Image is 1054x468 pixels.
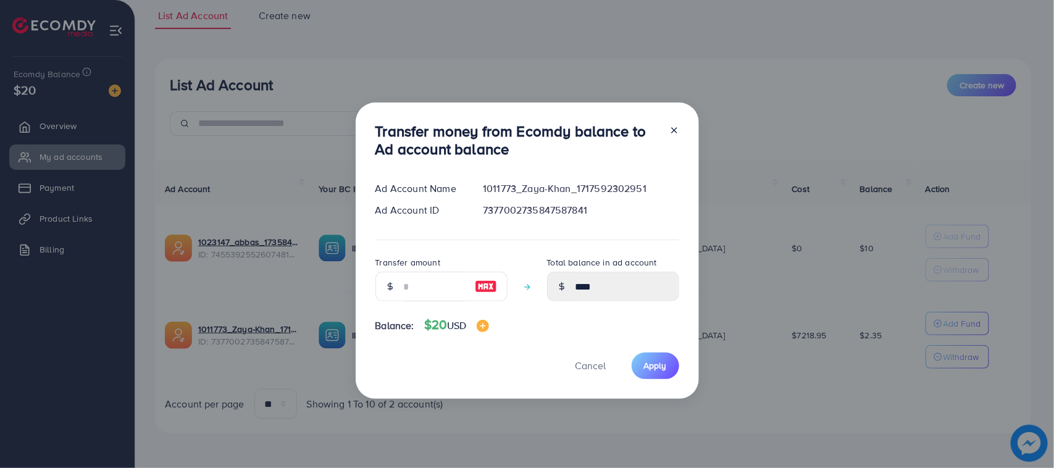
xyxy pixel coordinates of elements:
[447,319,466,332] span: USD
[424,317,489,333] h4: $20
[560,353,622,379] button: Cancel
[473,182,688,196] div: 1011773_Zaya-Khan_1717592302951
[475,279,497,294] img: image
[375,319,414,333] span: Balance:
[547,256,657,269] label: Total balance in ad account
[366,203,474,217] div: Ad Account ID
[375,122,659,158] h3: Transfer money from Ecomdy balance to Ad account balance
[473,203,688,217] div: 7377002735847587841
[477,320,489,332] img: image
[375,256,440,269] label: Transfer amount
[644,359,667,372] span: Apply
[632,353,679,379] button: Apply
[366,182,474,196] div: Ad Account Name
[575,359,606,372] span: Cancel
